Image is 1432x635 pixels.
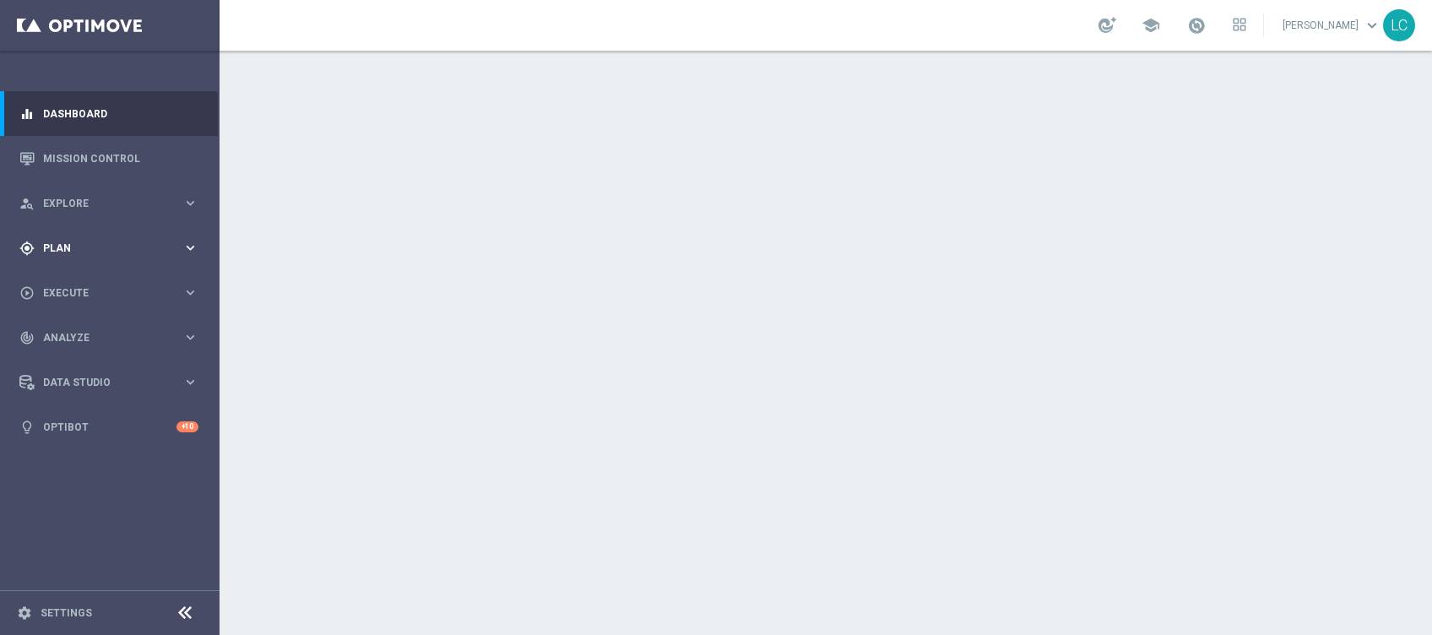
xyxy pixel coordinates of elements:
a: [PERSON_NAME]keyboard_arrow_down [1281,13,1383,38]
a: Optibot [43,404,176,449]
i: play_circle_outline [19,285,35,301]
div: Optibot [19,404,198,449]
button: lightbulb Optibot +10 [19,421,199,434]
i: keyboard_arrow_right [182,195,198,211]
div: Data Studio [19,375,182,390]
a: Dashboard [43,91,198,136]
span: keyboard_arrow_down [1363,16,1381,35]
i: lightbulb [19,420,35,435]
i: gps_fixed [19,241,35,256]
a: Mission Control [43,136,198,181]
span: Plan [43,243,182,253]
div: LC [1383,9,1415,41]
i: track_changes [19,330,35,345]
button: gps_fixed Plan keyboard_arrow_right [19,242,199,255]
span: Data Studio [43,377,182,388]
div: Plan [19,241,182,256]
i: keyboard_arrow_right [182,240,198,256]
span: Analyze [43,333,182,343]
button: play_circle_outline Execute keyboard_arrow_right [19,286,199,300]
span: school [1142,16,1160,35]
button: Mission Control [19,152,199,166]
span: Execute [43,288,182,298]
div: Dashboard [19,91,198,136]
i: keyboard_arrow_right [182,374,198,390]
button: track_changes Analyze keyboard_arrow_right [19,331,199,345]
span: Explore [43,198,182,209]
a: Settings [41,608,92,618]
div: Execute [19,285,182,301]
i: settings [17,605,32,621]
i: equalizer [19,106,35,122]
i: keyboard_arrow_right [182,329,198,345]
button: equalizer Dashboard [19,107,199,121]
i: keyboard_arrow_right [182,285,198,301]
i: person_search [19,196,35,211]
div: +10 [176,421,198,432]
div: Explore [19,196,182,211]
div: Analyze [19,330,182,345]
div: Mission Control [19,136,198,181]
button: person_search Explore keyboard_arrow_right [19,197,199,210]
button: Data Studio keyboard_arrow_right [19,376,199,389]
